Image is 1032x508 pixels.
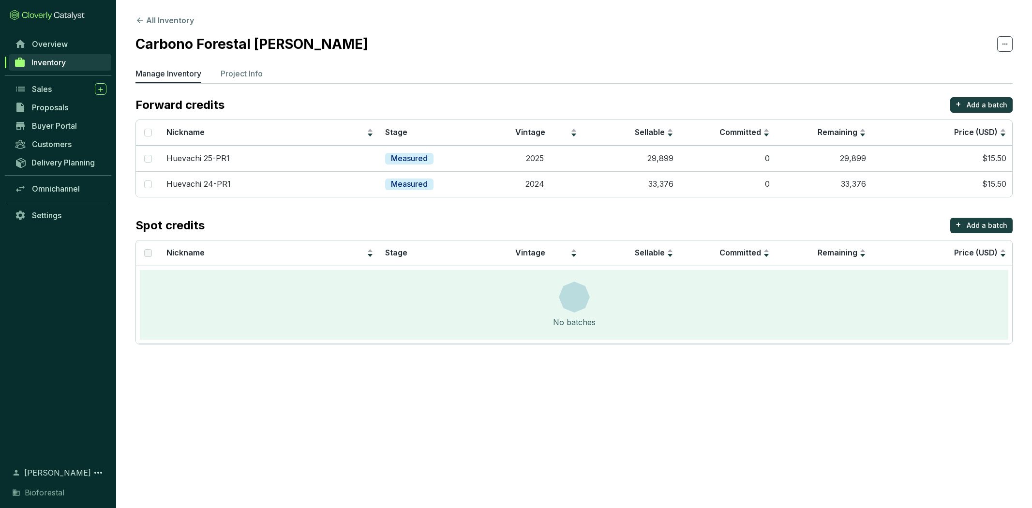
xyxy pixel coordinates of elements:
span: Nickname [166,127,205,137]
button: +Add a batch [950,97,1013,113]
td: 0 [679,171,776,197]
p: + [956,218,961,231]
p: Measured [391,179,428,190]
span: Stage [385,248,407,257]
span: Remaining [818,127,857,137]
a: Overview [10,36,111,52]
p: Measured [391,153,428,164]
span: Inventory [31,58,66,67]
td: $15.50 [872,146,1012,171]
td: 33,376 [583,171,679,197]
span: Sellable [635,248,665,257]
a: Customers [10,136,111,152]
p: Spot credits [135,218,205,233]
span: Settings [32,210,61,220]
span: Vintage [515,248,545,257]
td: 2024 [486,171,583,197]
p: Huevachi 25-PR1 [166,153,230,164]
a: Proposals [10,99,111,116]
span: Vintage [515,127,545,137]
td: 2025 [486,146,583,171]
a: Inventory [9,54,111,71]
td: $15.50 [872,171,1012,197]
td: 0 [679,146,776,171]
button: All Inventory [135,15,194,26]
p: Huevachi 24-PR1 [166,179,231,190]
p: Add a batch [967,100,1007,110]
span: Proposals [32,103,68,112]
span: Sales [32,84,52,94]
span: Bioforestal [25,487,64,498]
span: [PERSON_NAME] [24,467,91,478]
th: Stage [379,120,486,146]
span: Sellable [635,127,665,137]
td: 29,899 [776,146,872,171]
p: Add a batch [967,221,1007,230]
span: Customers [32,139,72,149]
p: Manage Inventory [135,68,201,79]
a: Delivery Planning [10,154,111,170]
span: Overview [32,39,68,49]
a: Settings [10,207,111,224]
h2: Carbono Forestal [PERSON_NAME] [135,34,368,54]
p: Project Info [221,68,263,79]
span: Remaining [818,248,857,257]
th: Stage [379,240,486,266]
button: +Add a batch [950,218,1013,233]
p: + [956,97,961,111]
span: Stage [385,127,407,137]
span: Nickname [166,248,205,257]
span: Delivery Planning [31,158,95,167]
span: Committed [719,127,761,137]
p: Forward credits [135,97,224,113]
td: 29,899 [583,146,679,171]
div: No batches [553,316,596,328]
a: Omnichannel [10,180,111,197]
span: Buyer Portal [32,121,77,131]
td: 33,376 [776,171,872,197]
span: Committed [719,248,761,257]
span: Price (USD) [954,127,998,137]
span: Omnichannel [32,184,80,194]
a: Sales [10,81,111,97]
a: Buyer Portal [10,118,111,134]
span: Price (USD) [954,248,998,257]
